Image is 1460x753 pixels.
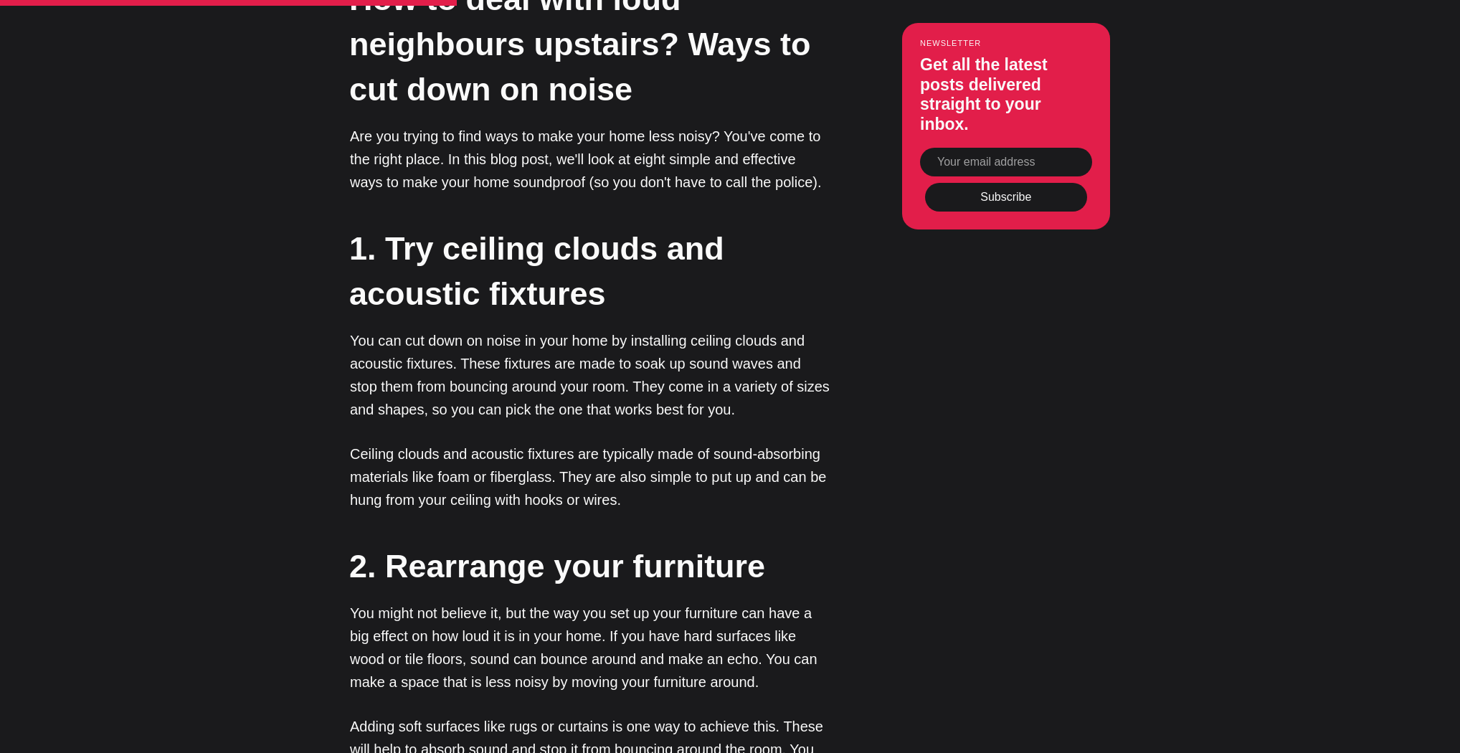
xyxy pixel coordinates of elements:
input: Your email address [920,148,1092,176]
p: You might not believe it, but the way you set up your furniture can have a big effect on how loud... [350,602,830,693]
button: Subscribe [925,182,1087,211]
h3: Get all the latest posts delivered straight to your inbox. [920,55,1092,134]
small: Newsletter [920,39,1092,47]
h2: 1. Try ceiling clouds and acoustic fixtures [349,226,830,316]
p: Ceiling clouds and acoustic fixtures are typically made of sound-absorbing materials like foam or... [350,442,830,511]
h2: 2. Rearrange your furniture [349,544,830,589]
p: Are you trying to find ways to make your home less noisy? You've come to the right place. In this... [350,125,830,194]
p: You can cut down on noise in your home by installing ceiling clouds and acoustic fixtures. These ... [350,329,830,421]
